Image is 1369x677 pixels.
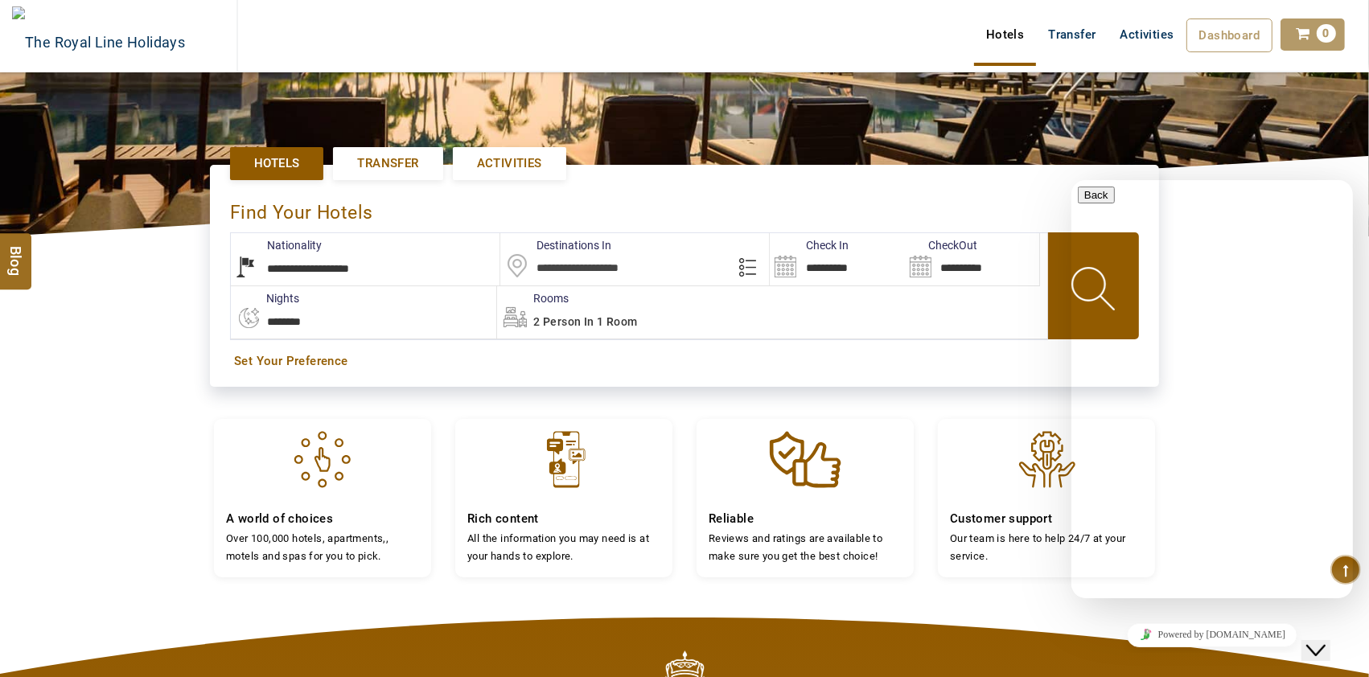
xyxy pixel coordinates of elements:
[974,18,1036,51] a: Hotels
[500,237,611,253] label: Destinations In
[1301,613,1353,661] iframe: chat widget
[357,155,418,172] span: Transfer
[1071,617,1353,653] iframe: chat widget
[533,315,637,328] span: 2 Person in 1 Room
[226,511,419,527] h4: A world of choices
[905,233,1039,285] input: Search
[12,6,185,68] img: The Royal Line Holidays
[234,353,1135,370] a: Set Your Preference
[709,530,902,564] p: Reviews and ratings are available to make sure you get the best choice!
[230,290,299,306] label: nights
[333,147,442,180] a: Transfer
[1281,18,1345,51] a: 0
[231,237,322,253] label: Nationality
[1036,18,1108,51] a: Transfer
[467,511,660,527] h4: Rich content
[770,233,904,285] input: Search
[1071,180,1353,598] iframe: chat widget
[230,147,323,180] a: Hotels
[905,237,978,253] label: CheckOut
[453,147,566,180] a: Activities
[477,155,542,172] span: Activities
[497,290,569,306] label: Rooms
[230,185,1139,232] div: Find Your Hotels
[950,511,1143,527] h4: Customer support
[467,530,660,564] p: All the information you may need is at your hands to explore.
[6,246,27,260] span: Blog
[254,155,299,172] span: Hotels
[226,530,419,564] p: Over 100,000 hotels, apartments,, motels and spas for you to pick.
[709,511,902,527] h4: Reliable
[1108,18,1186,51] a: Activities
[1199,28,1260,43] span: Dashboard
[950,530,1143,564] p: Our team is here to help 24/7 at your service.
[770,237,849,253] label: Check In
[1317,24,1336,43] span: 0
